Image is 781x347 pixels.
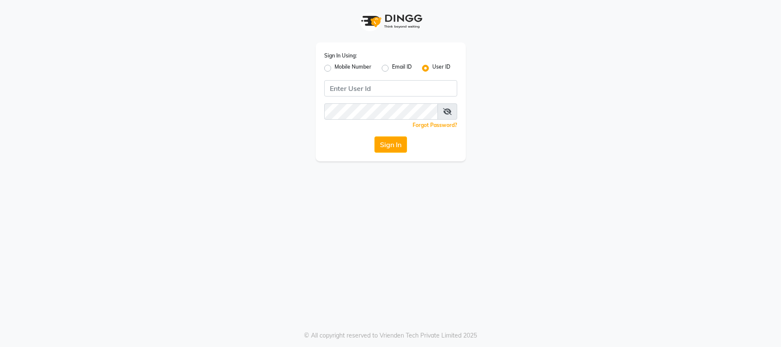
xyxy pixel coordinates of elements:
button: Sign In [374,136,407,153]
label: User ID [432,63,450,73]
label: Mobile Number [335,63,371,73]
img: logo1.svg [356,9,425,34]
input: Username [324,103,438,120]
a: Forgot Password? [413,122,457,128]
label: Email ID [392,63,412,73]
input: Username [324,80,457,97]
label: Sign In Using: [324,52,357,60]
